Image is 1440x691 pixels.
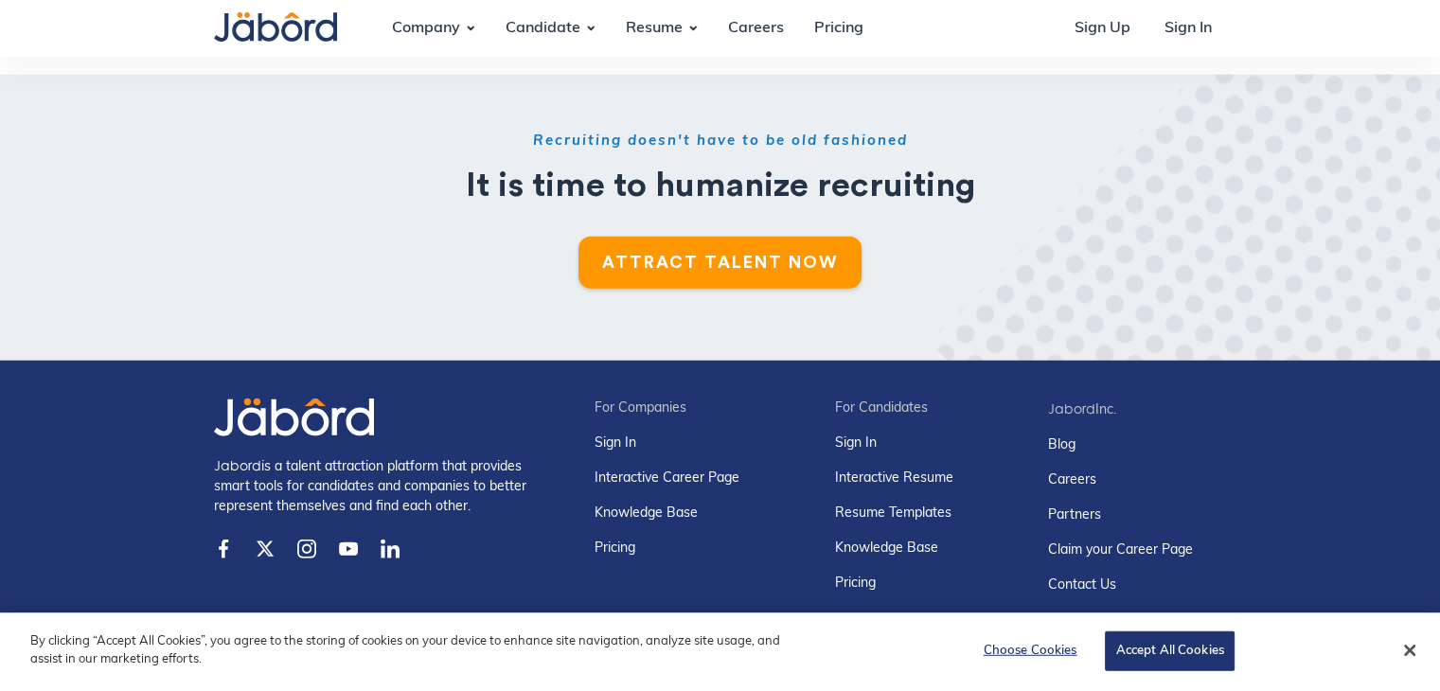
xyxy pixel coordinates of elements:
a: Sign In [1148,3,1226,54]
a: Sign In [595,434,739,453]
button: Accept All Cookies [1105,631,1234,671]
h2: It is time to humanize recruiting [214,168,1227,203]
span: Jabord [1048,400,1095,416]
div: Inc. [1048,399,1193,420]
a: Pricing [595,539,739,558]
em: Recruiting doesn't have to be old fashioned [533,134,908,149]
a: Resume Templates [835,504,953,523]
a: Pricing [835,574,953,594]
div: ATTRACT TALENT NOW [602,252,838,274]
a: Partners [1048,505,1193,525]
a: ATTRACT TALENT NOW [578,237,862,289]
div: Resume [611,3,698,54]
img: Twitter [256,540,275,558]
img: Jabord [214,12,337,42]
a: Interactive Resume [835,469,953,488]
a: Pricing [799,3,879,54]
a: Contact Us [1048,576,1193,595]
a: Interactive Career Page [595,469,739,488]
div: is a talent attraction platform that provides smart tools for candidates and companies to better ... [214,455,546,517]
div: For Candidates [835,399,953,418]
a: Claim your Career Page [1048,540,1193,560]
button: Close [1389,629,1431,671]
span: Jabord [214,457,261,473]
p: By clicking “Accept All Cookies”, you agree to the storing of cookies on your device to enhance s... [30,632,792,669]
img: FB [214,540,233,558]
button: Choose Cookies [970,632,1089,670]
img: Instagram [297,540,316,558]
div: Company [377,3,475,54]
div: Candidate [490,3,596,54]
a: Sign Up [1058,3,1145,54]
a: Careers [1048,470,1193,490]
div: For Companies [595,399,739,418]
img: LinkedIn [381,540,400,558]
a: Sign In [835,434,953,453]
a: Careers [713,3,799,54]
a: Knowledge Base [835,539,953,558]
a: Blog [1048,435,1193,455]
a: Knowledge Base [595,504,739,523]
img: You Tube [339,540,358,558]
